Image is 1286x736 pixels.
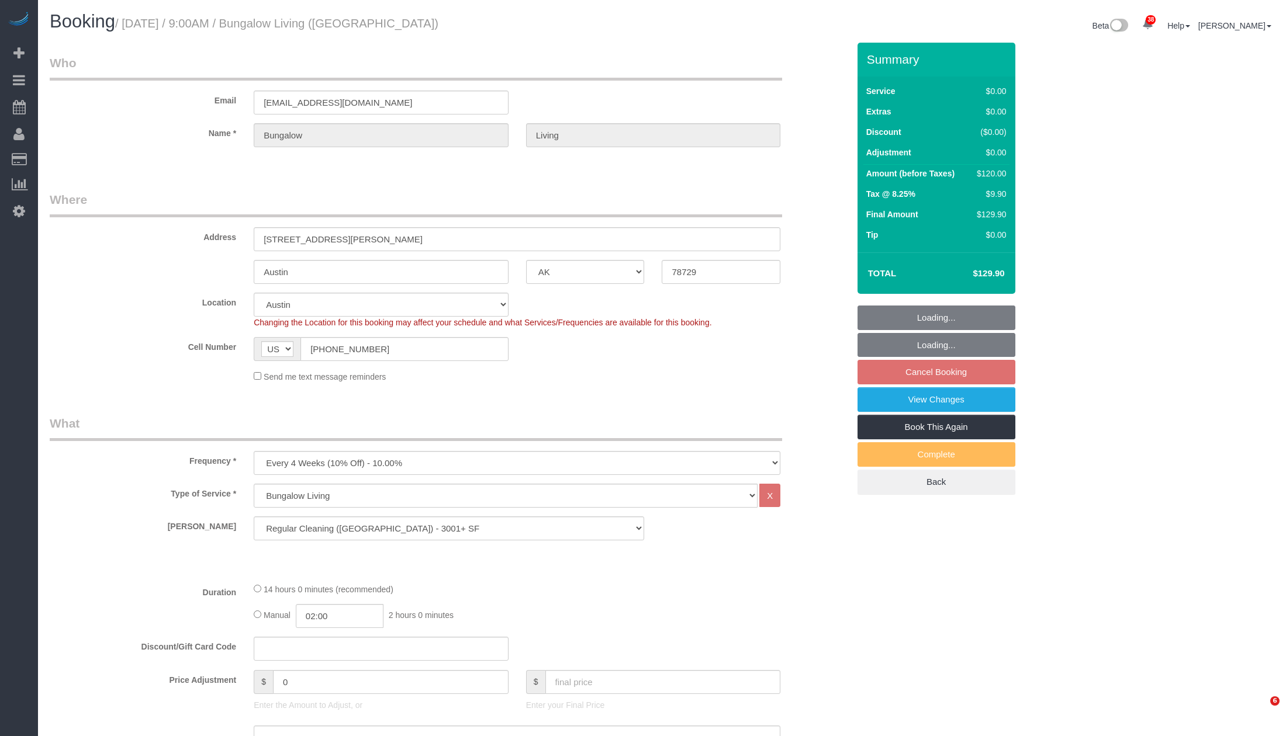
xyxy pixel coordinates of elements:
[254,123,509,147] input: First Name
[972,126,1006,138] div: ($0.00)
[972,85,1006,97] div: $0.00
[41,123,245,139] label: Name *
[972,188,1006,200] div: $9.90
[972,147,1006,158] div: $0.00
[254,699,509,711] p: Enter the Amount to Adjust, or
[115,17,438,30] small: / [DATE] / 9:00AM / Bungalow Living ([GEOGRAPHIC_DATA])
[254,318,711,327] span: Changing the Location for this booking may affect your schedule and what Services/Frequencies are...
[1093,21,1129,30] a: Beta
[867,53,1010,66] h3: Summary
[41,91,245,106] label: Email
[254,670,273,694] span: $
[1246,696,1274,724] iframe: Intercom live chat
[1167,21,1190,30] a: Help
[50,415,782,441] legend: What
[866,106,891,117] label: Extras
[866,126,901,138] label: Discount
[41,293,245,308] label: Location
[526,123,781,147] input: Last Name
[545,670,781,694] input: final price
[1136,12,1159,37] a: 38
[300,337,509,361] input: Cell Number
[868,268,897,278] strong: Total
[526,670,545,694] span: $
[254,91,509,114] input: Email
[1198,21,1271,30] a: [PERSON_NAME]
[972,229,1006,241] div: $0.00
[972,209,1006,220] div: $129.90
[866,209,918,220] label: Final Amount
[662,260,780,284] input: Zip Code
[41,670,245,686] label: Price Adjustment
[41,484,245,499] label: Type of Service *
[7,12,30,28] img: Automaid Logo
[41,337,245,353] label: Cell Number
[41,451,245,467] label: Frequency *
[50,191,782,217] legend: Where
[972,106,1006,117] div: $0.00
[858,415,1015,439] a: Book This Again
[866,188,915,200] label: Tax @ 8.25%
[1109,19,1128,34] img: New interface
[972,168,1006,179] div: $120.00
[41,516,245,532] label: [PERSON_NAME]
[1146,15,1156,25] span: 38
[254,260,509,284] input: City
[41,582,245,598] label: Duration
[264,610,291,620] span: Manual
[41,637,245,652] label: Discount/Gift Card Code
[264,372,386,381] span: Send me text message reminders
[526,699,781,711] p: Enter your Final Price
[866,168,955,179] label: Amount (before Taxes)
[50,54,782,81] legend: Who
[938,269,1004,279] h4: $129.90
[858,470,1015,494] a: Back
[41,227,245,243] label: Address
[1270,696,1280,706] span: 6
[858,387,1015,412] a: View Changes
[389,610,454,620] span: 2 hours 0 minutes
[866,229,879,241] label: Tip
[866,147,911,158] label: Adjustment
[264,585,393,594] span: 14 hours 0 minutes (recommended)
[866,85,896,97] label: Service
[50,11,115,32] span: Booking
